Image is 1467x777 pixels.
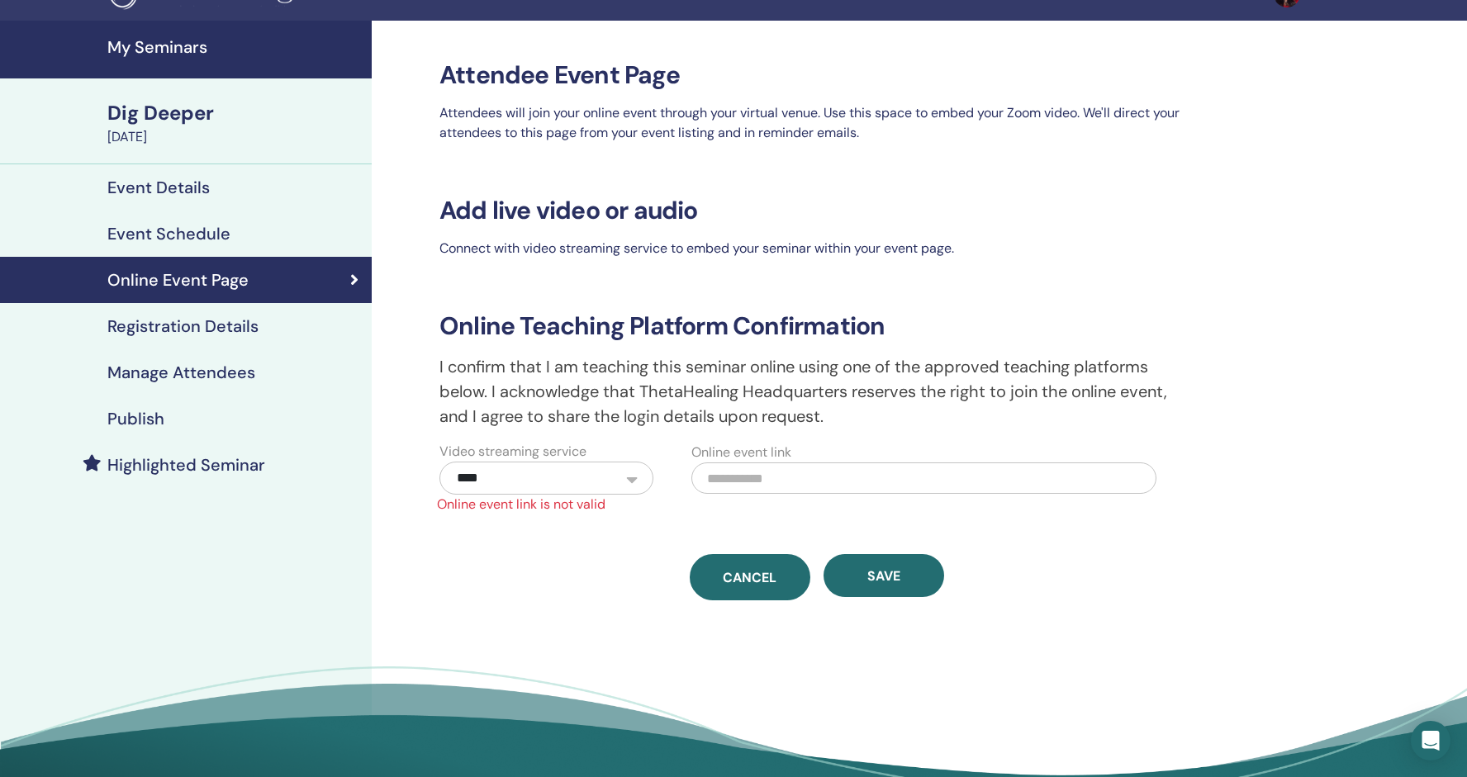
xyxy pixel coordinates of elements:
[723,569,776,586] span: Cancel
[107,178,210,197] h4: Event Details
[867,567,900,585] span: Save
[430,103,1204,143] p: Attendees will join your online event through your virtual venue. Use this space to embed your Zo...
[107,224,230,244] h4: Event Schedule
[691,443,791,462] label: Online event link
[430,311,1204,341] h3: Online Teaching Platform Confirmation
[107,362,255,382] h4: Manage Attendees
[107,99,362,127] div: Dig Deeper
[1411,721,1450,760] div: Open Intercom Messenger
[107,455,265,475] h4: Highlighted Seminar
[430,60,1204,90] h3: Attendee Event Page
[439,442,586,462] label: Video streaming service
[107,316,259,336] h4: Registration Details
[430,239,1204,258] p: Connect with video streaming service to embed your seminar within your event page.
[107,409,164,429] h4: Publish
[824,554,944,597] button: Save
[107,127,362,147] div: [DATE]
[427,495,1182,514] span: Online event link is not valid
[97,99,372,147] a: Dig Deeper[DATE]
[107,270,249,290] h4: Online Event Page
[430,354,1204,429] p: I confirm that I am teaching this seminar online using one of the approved teaching platforms bel...
[430,196,1204,225] h3: Add live video or audio
[107,37,362,57] h4: My Seminars
[690,554,810,600] a: Cancel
